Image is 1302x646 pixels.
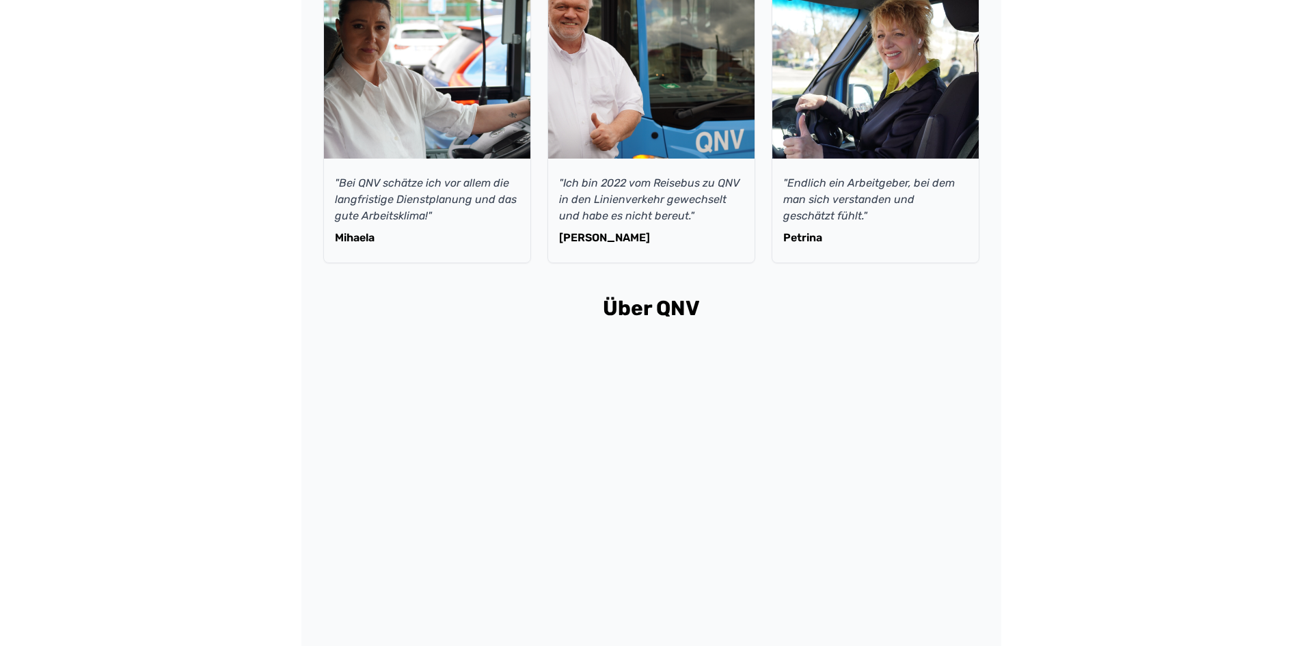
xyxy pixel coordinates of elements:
p: Petrina [783,230,968,246]
h2: Über QNV [323,296,979,321]
p: "Bei QNV schätze ich vor allem die langfristige Dienstplanung und das gute Arbeitsklima!" [335,175,519,224]
p: [PERSON_NAME] [559,230,744,246]
p: "Ich bin 2022 vom Reisebus zu QNV in den Linienverkehr gewechselt und habe es nicht bereut." [559,175,744,224]
p: Mihaela [335,230,519,246]
p: "Endlich ein Arbeitgeber, bei dem man sich verstanden und geschätzt fühlt." [783,175,968,224]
